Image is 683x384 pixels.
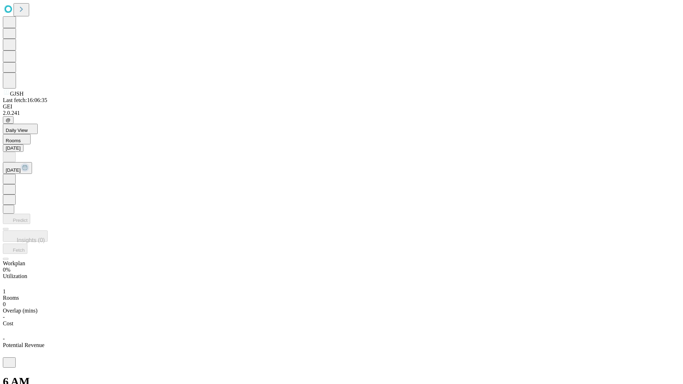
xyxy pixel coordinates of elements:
span: @ [6,117,11,123]
button: @ [3,116,14,124]
span: Overlap (mins) [3,308,37,314]
span: - [3,336,5,342]
span: Potential Revenue [3,342,44,348]
span: Workplan [3,260,25,266]
span: Insights (0) [17,237,45,243]
div: GEI [3,103,680,110]
span: [DATE] [6,167,21,173]
span: GJSH [10,91,23,97]
span: Rooms [6,138,21,143]
span: Cost [3,320,13,326]
button: Predict [3,214,30,224]
span: 0% [3,267,10,273]
button: [DATE] [3,144,23,152]
span: Utilization [3,273,27,279]
button: Fetch [3,244,27,254]
span: 0 [3,301,6,307]
button: Daily View [3,124,38,134]
span: Daily View [6,128,28,133]
span: Last fetch: 16:06:35 [3,97,47,103]
button: Rooms [3,134,31,144]
span: - [3,314,5,320]
div: 2.0.241 [3,110,680,116]
span: 1 [3,288,6,294]
span: Rooms [3,295,19,301]
button: [DATE] [3,162,32,174]
button: Insights (0) [3,230,48,242]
